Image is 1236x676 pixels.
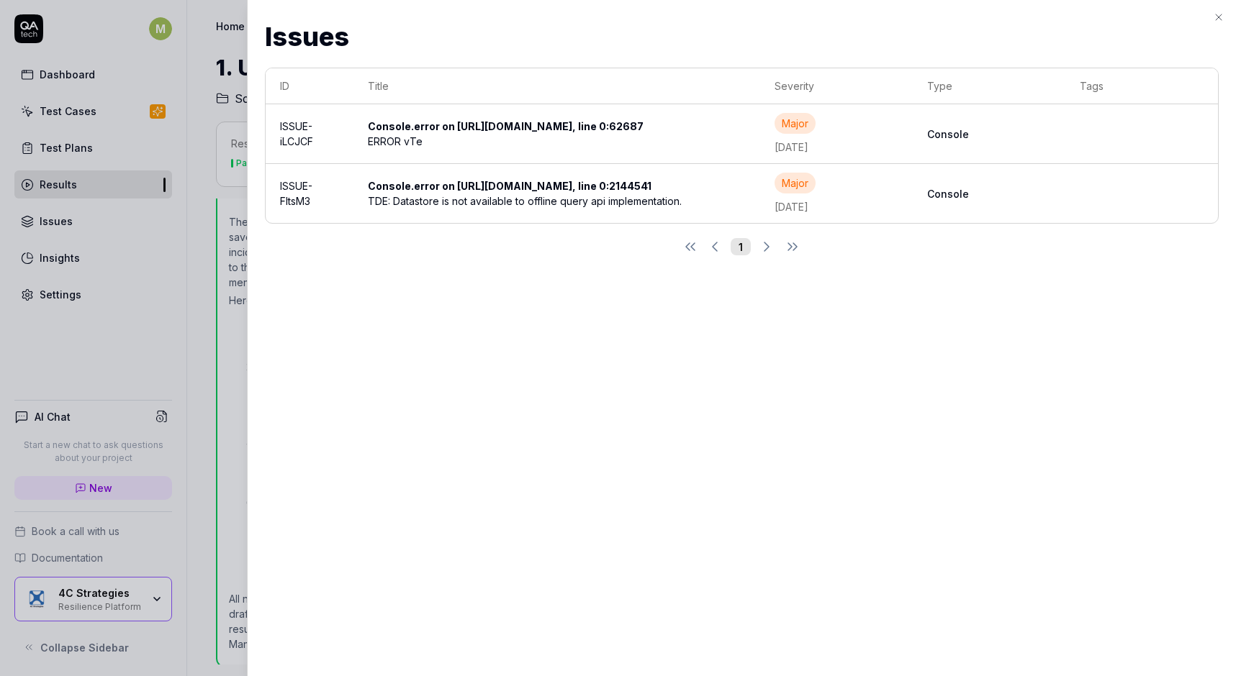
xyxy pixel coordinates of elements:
th: Severity [760,68,913,104]
b: Console [927,186,1051,201]
h2: Issues [265,17,1219,56]
b: Console [927,127,1051,142]
div: ERROR vTe [368,134,746,149]
th: ID [266,68,353,104]
div: Console.error on [URL][DOMAIN_NAME], line 0:62687 [368,119,655,134]
button: 1 [731,238,751,255]
th: Tags [1065,68,1218,104]
div: Console.error on [URL][DOMAIN_NAME], line 0:2144541 [368,178,663,193]
th: Title [353,68,760,104]
div: TDE: Datastore is not available to offline query api implementation. [368,193,746,209]
time: [DATE] [775,141,808,153]
a: ISSUE-FltsM3 [280,180,312,207]
div: Major [775,113,816,134]
div: Major [775,173,816,193]
th: Type [913,68,1065,104]
time: [DATE] [775,201,808,213]
a: ISSUE-iLCJCF [280,120,313,147]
